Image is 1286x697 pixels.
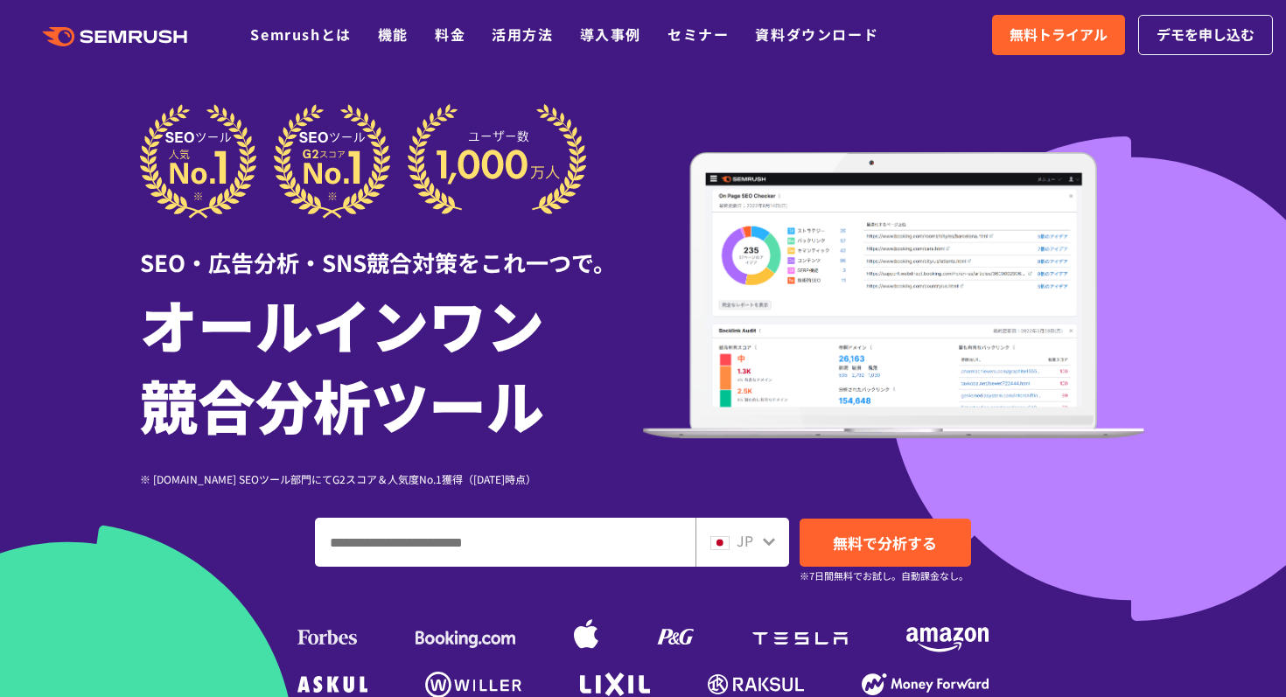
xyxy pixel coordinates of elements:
h1: オールインワン 競合分析ツール [140,283,643,444]
a: 無料で分析する [800,519,971,567]
span: デモを申し込む [1157,24,1255,46]
div: SEO・広告分析・SNS競合対策をこれ一つで。 [140,219,643,279]
span: 無料で分析する [833,532,937,554]
a: 導入事例 [580,24,641,45]
input: ドメイン、キーワードまたはURLを入力してください [316,519,695,566]
small: ※7日間無料でお試し。自動課金なし。 [800,568,968,584]
span: 無料トライアル [1010,24,1108,46]
a: 料金 [435,24,465,45]
a: 資料ダウンロード [755,24,878,45]
a: 無料トライアル [992,15,1125,55]
span: JP [737,530,753,551]
div: ※ [DOMAIN_NAME] SEOツール部門にてG2スコア＆人気度No.1獲得（[DATE]時点） [140,470,643,487]
a: 機能 [378,24,409,45]
a: セミナー [667,24,729,45]
a: Semrushとは [250,24,351,45]
a: 活用方法 [492,24,553,45]
a: デモを申し込む [1138,15,1273,55]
